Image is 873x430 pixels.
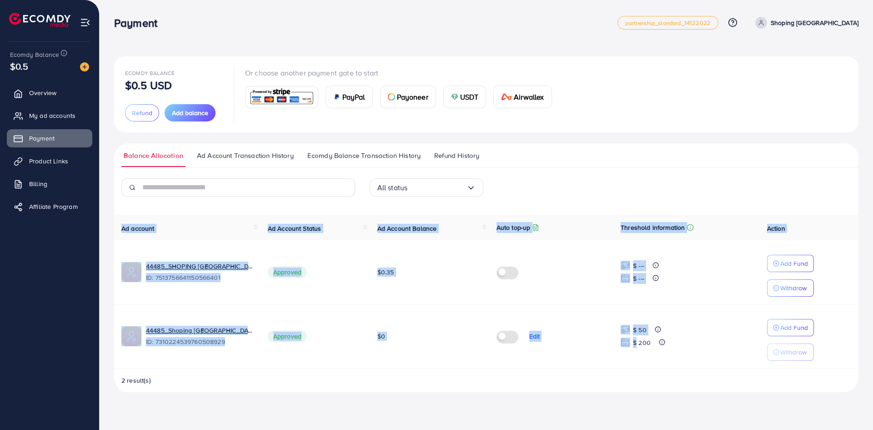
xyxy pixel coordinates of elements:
span: Refund [132,108,152,117]
span: Refund History [434,151,479,161]
p: Add Fund [780,258,808,269]
p: $ --- [633,260,644,271]
p: Or choose another payment gate to start [245,67,559,78]
span: Balance Allocation [124,151,183,161]
a: cardAirwallex [493,86,552,108]
a: 44485_SHOPING [GEOGRAPHIC_DATA] 2_1749432815955 [146,262,253,271]
a: Shoping [GEOGRAPHIC_DATA] [752,17,858,29]
div: Search for option [370,178,483,197]
span: My ad accounts [29,111,75,120]
span: Billing [29,179,47,188]
p: Withdraw [780,347,807,358]
span: ID: 7310224539760508929 [146,337,253,346]
span: Ad Account Status [268,224,321,233]
span: USDT [460,91,479,102]
button: Withdraw [767,344,814,361]
span: ID: 7513756641150566401 [146,273,253,282]
a: cardUSDT [443,86,487,108]
span: Add balance [172,108,208,117]
p: $ 200 [633,337,651,348]
a: card [245,86,318,108]
h3: Payment [114,16,165,30]
img: ic-ads-acc.e4c84228.svg [121,326,141,346]
a: Affiliate Program [7,197,92,216]
a: My ad accounts [7,106,92,125]
a: cardPayoneer [380,86,436,108]
span: Airwallex [514,91,544,102]
img: image [80,62,89,71]
div: <span class='underline'>44485_Shoping Iraq_1702044308267</span></br>7310224539760508929 [146,326,253,347]
span: 2 result(s) [121,376,151,385]
a: Overview [7,84,92,102]
span: Approved [268,266,307,278]
span: Product Links [29,157,68,166]
iframe: Chat [834,389,866,423]
img: top-up amount [621,325,630,334]
a: partnership_standard_14122022 [617,16,718,30]
span: Ecomdy Balance [125,69,175,77]
p: Threshold information [621,222,685,233]
span: Action [767,224,785,233]
img: card [451,93,458,101]
a: Payment [7,129,92,147]
span: Payoneer [397,91,428,102]
img: card [248,87,315,107]
img: menu [80,17,90,28]
img: card [388,93,395,101]
span: Affiliate Program [29,202,78,211]
button: Refund [125,104,159,121]
p: $ 50 [633,324,647,335]
button: Add Fund [767,255,814,272]
button: Withdraw [767,279,814,297]
p: $ --- [633,273,644,284]
p: Edit [529,331,540,342]
p: Withdraw [780,283,807,293]
span: Ad Account Transaction History [197,151,294,161]
img: logo [9,13,70,27]
img: top-up amount [621,273,630,283]
p: Shoping [GEOGRAPHIC_DATA] [771,17,858,28]
input: Search for option [407,181,466,195]
span: Overview [29,88,56,97]
span: Ecomdy Balance [10,50,59,59]
a: cardPayPal [326,86,373,108]
span: All status [377,181,408,195]
span: $0.35 [377,268,394,277]
a: 44485_Shoping [GEOGRAPHIC_DATA] [146,326,253,335]
span: Approved [268,330,307,342]
span: Ad account [121,224,155,233]
span: Payment [29,134,55,143]
div: <span class='underline'>44485_SHOPING IRAQ 2_1749432815955</span></br>7513756641150566401 [146,262,253,283]
img: card [333,93,341,101]
a: Billing [7,175,92,193]
span: $0 [377,332,385,341]
p: Auto top-up [497,222,531,233]
span: PayPal [342,91,365,102]
p: $0.5 USD [125,80,172,91]
span: $0.5 [10,60,29,73]
button: Add Fund [767,319,814,336]
span: Ecomdy Balance Transaction History [307,151,421,161]
button: Add balance [165,104,216,121]
img: card [501,93,512,101]
span: partnership_standard_14122022 [625,20,711,26]
span: Ad Account Balance [377,224,437,233]
a: Product Links [7,152,92,170]
img: ic-ads-acc.e4c84228.svg [121,262,141,282]
p: Add Fund [780,322,808,333]
img: top-up amount [621,261,630,270]
img: top-up amount [621,338,630,347]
